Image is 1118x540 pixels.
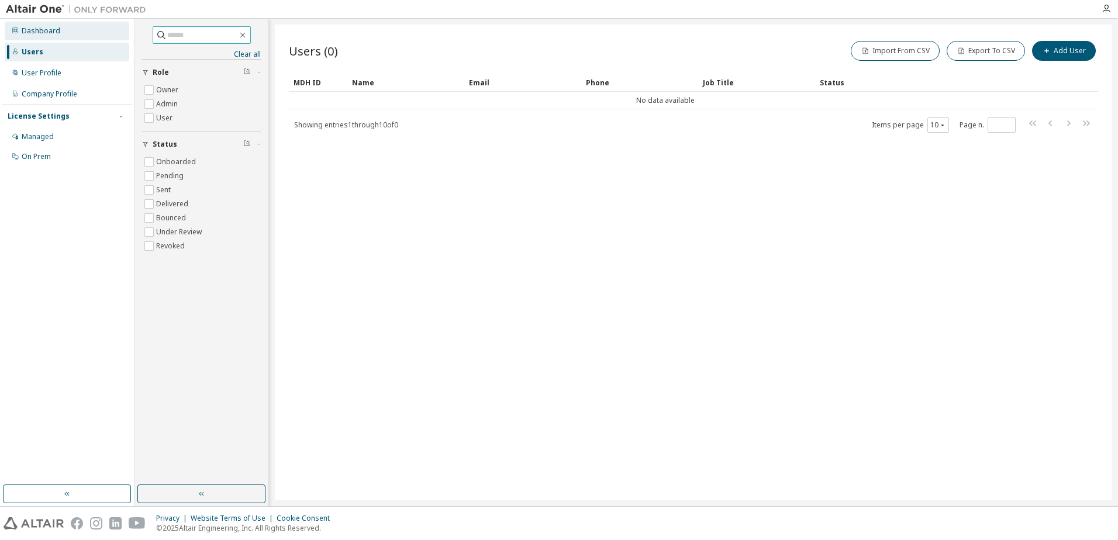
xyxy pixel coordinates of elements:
[156,197,191,211] label: Delivered
[22,68,61,78] div: User Profile
[1032,41,1096,61] button: Add User
[352,73,460,92] div: Name
[156,225,204,239] label: Under Review
[156,169,186,183] label: Pending
[22,47,43,57] div: Users
[586,73,693,92] div: Phone
[243,140,250,149] span: Clear filter
[142,131,261,157] button: Status
[71,517,83,529] img: facebook.svg
[22,132,54,141] div: Managed
[156,183,173,197] label: Sent
[22,89,77,99] div: Company Profile
[930,120,946,130] button: 10
[820,73,1037,92] div: Status
[8,112,70,121] div: License Settings
[156,155,198,169] label: Onboarded
[142,60,261,85] button: Role
[4,517,64,529] img: altair_logo.svg
[156,111,175,125] label: User
[129,517,146,529] img: youtube.svg
[90,517,102,529] img: instagram.svg
[109,517,122,529] img: linkedin.svg
[289,43,338,59] span: Users (0)
[156,523,337,533] p: © 2025 Altair Engineering, Inc. All Rights Reserved.
[6,4,152,15] img: Altair One
[947,41,1025,61] button: Export To CSV
[191,514,277,523] div: Website Terms of Use
[703,73,810,92] div: Job Title
[142,50,261,59] a: Clear all
[156,83,181,97] label: Owner
[469,73,577,92] div: Email
[153,140,177,149] span: Status
[22,26,60,36] div: Dashboard
[156,514,191,523] div: Privacy
[156,211,188,225] label: Bounced
[22,152,51,161] div: On Prem
[289,92,1042,109] td: No data available
[243,68,250,77] span: Clear filter
[153,68,169,77] span: Role
[294,73,343,92] div: MDH ID
[851,41,940,61] button: Import From CSV
[156,97,180,111] label: Admin
[294,120,398,130] span: Showing entries 1 through 10 of 0
[960,117,1016,133] span: Page n.
[156,239,187,253] label: Revoked
[872,117,949,133] span: Items per page
[277,514,337,523] div: Cookie Consent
